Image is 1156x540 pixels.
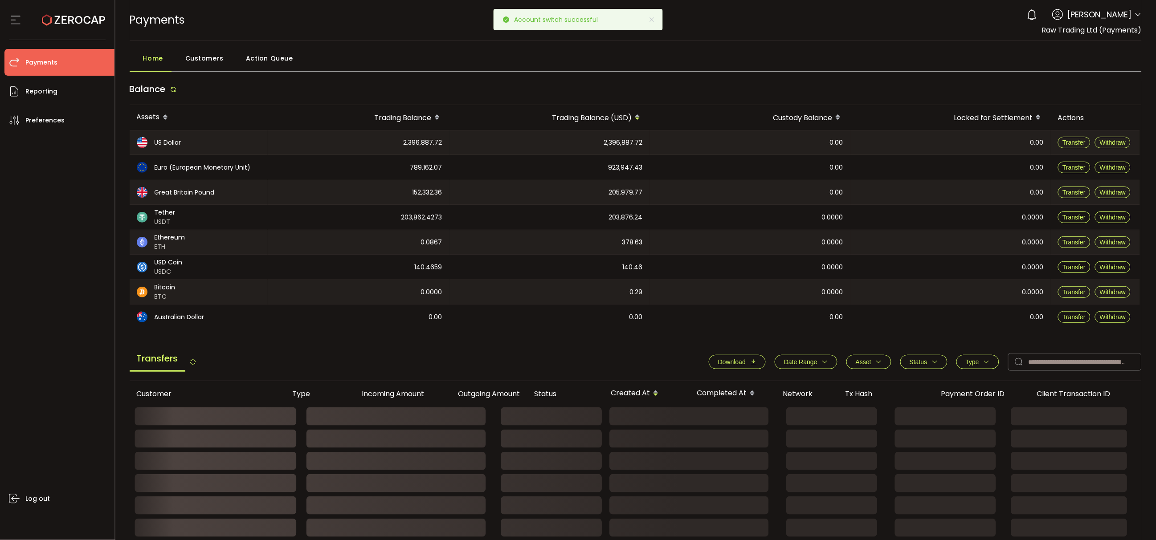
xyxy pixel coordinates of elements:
[856,358,871,365] span: Asset
[1095,162,1131,173] button: Withdraw
[155,283,176,292] span: Bitcoin
[130,110,268,125] div: Assets
[622,237,643,248] span: 378.63
[1100,164,1126,171] span: Withdraw
[650,110,850,125] div: Custody Balance
[850,110,1051,125] div: Locked for Settlement
[1095,286,1131,298] button: Withdraw
[934,389,1030,399] div: Payment Order ID
[900,355,948,369] button: Status
[429,312,442,322] span: 0.00
[25,492,50,505] span: Log out
[1030,312,1044,322] span: 0.00
[1030,187,1044,198] span: 0.00
[1100,313,1126,321] span: Withdraw
[609,187,643,198] span: 205,979.77
[846,355,891,369] button: Asset
[246,49,293,67] span: Action Queue
[137,237,147,248] img: eth_portfolio.svg
[155,292,176,301] span: BTC
[956,355,999,369] button: Type
[822,287,843,297] span: 0.0000
[822,262,843,272] span: 0.0000
[1022,287,1044,297] span: 0.0000
[1053,444,1156,540] iframe: Chat Widget
[137,312,147,322] img: aud_portfolio.svg
[966,358,979,365] span: Type
[515,16,605,23] p: Account switch successful
[604,386,690,401] div: Created At
[1058,261,1091,273] button: Transfer
[130,12,185,28] span: Payments
[630,287,643,297] span: 0.29
[1063,288,1086,296] span: Transfer
[268,110,449,125] div: Trading Balance
[25,56,57,69] span: Payments
[623,262,643,272] span: 140.46
[413,187,442,198] span: 152,332.36
[604,138,643,148] span: 2,396,887.72
[155,258,183,267] span: USD Coin
[609,212,643,223] span: 203,876.24
[1030,138,1044,148] span: 0.00
[1095,137,1131,148] button: Withdraw
[286,389,336,399] div: Type
[155,208,176,217] span: Tether
[1022,212,1044,223] span: 0.0000
[830,162,843,173] span: 0.00
[822,237,843,248] span: 0.0000
[130,346,185,372] span: Transfers
[1058,187,1091,198] button: Transfer
[143,49,163,67] span: Home
[776,389,838,399] div: Network
[421,237,442,248] span: 0.0867
[137,287,147,297] img: btc_portfolio.svg
[1063,139,1086,146] span: Transfer
[1100,189,1126,196] span: Withdraw
[830,187,843,198] span: 0.00
[155,267,183,276] span: USDC
[137,162,147,173] img: eur_portfolio.svg
[137,187,147,198] img: gbp_portfolio.svg
[527,389,604,399] div: Status
[1058,311,1091,323] button: Transfer
[1051,113,1140,123] div: Actions
[185,49,224,67] span: Customers
[1100,139,1126,146] span: Withdraw
[1058,286,1091,298] button: Transfer
[1063,164,1086,171] span: Transfer
[137,137,147,148] img: usd_portfolio.svg
[838,389,934,399] div: Tx Hash
[1063,264,1086,271] span: Transfer
[155,217,176,227] span: USDT
[1095,261,1131,273] button: Withdraw
[822,212,843,223] span: 0.0000
[155,233,185,242] span: Ethereum
[25,114,65,127] span: Preferences
[1100,264,1126,271] span: Withdraw
[1095,187,1131,198] button: Withdraw
[155,242,185,252] span: ETH
[709,355,766,369] button: Download
[155,138,181,147] span: US Dollar
[784,358,817,365] span: Date Range
[609,162,643,173] span: 923,947.43
[155,188,215,197] span: Great Britain Pound
[910,358,927,365] span: Status
[130,389,286,399] div: Customer
[404,138,442,148] span: 2,396,887.72
[137,212,147,223] img: usdt_portfolio.svg
[415,262,442,272] span: 140.4659
[1068,8,1132,20] span: [PERSON_NAME]
[718,358,746,365] span: Download
[1030,389,1140,399] div: Client Transaction ID
[410,162,442,173] span: 789,162.07
[1058,211,1091,223] button: Transfer
[1095,236,1131,248] button: Withdraw
[1022,262,1044,272] span: 0.0000
[775,355,837,369] button: Date Range
[155,313,204,322] span: Australian Dollar
[336,389,432,399] div: Incoming Amount
[25,85,57,98] span: Reporting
